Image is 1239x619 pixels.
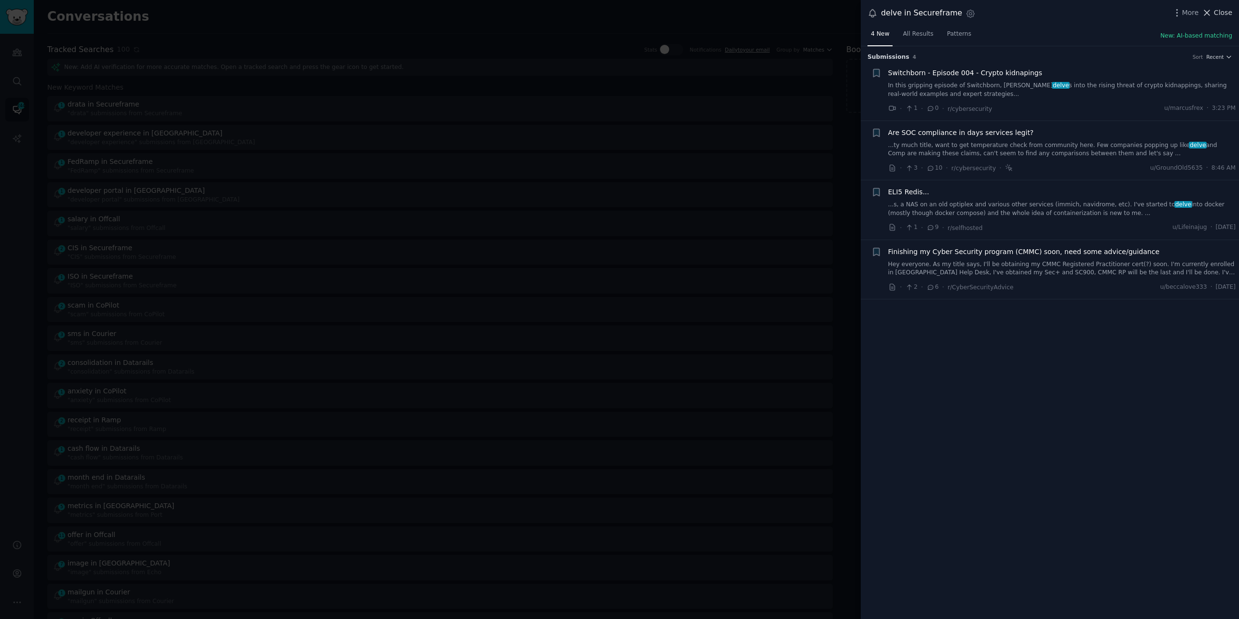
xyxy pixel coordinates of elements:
[903,30,933,39] span: All Results
[1206,54,1224,60] span: Recent
[888,128,1034,138] a: Are SOC compliance in days services legit?
[1207,104,1209,113] span: ·
[1052,82,1070,89] span: delve
[888,247,1160,257] a: Finishing my Cyber Security program (CMMC) soon, need some advice/guidance
[1172,223,1207,232] span: u/Lifeinajug
[921,223,923,233] span: ·
[1164,104,1203,113] span: u/marcusfrex
[1189,142,1207,148] span: delve
[1174,201,1192,208] span: delve
[926,223,938,232] span: 9
[905,164,917,173] span: 3
[926,104,938,113] span: 0
[1160,32,1232,40] button: New: AI-based matching
[1214,8,1232,18] span: Close
[946,163,948,173] span: ·
[888,260,1236,277] a: Hey everyone. As my title says, I'll be obtaining my CMMC Registered Practitioner cert(?) soon. I...
[921,104,923,114] span: ·
[899,27,936,46] a: All Results
[948,284,1014,291] span: r/CyberSecurityAdvice
[913,54,916,60] span: 4
[1211,164,1236,173] span: 8:46 AM
[1206,54,1232,60] button: Recent
[1216,283,1236,292] span: [DATE]
[942,223,944,233] span: ·
[888,81,1236,98] a: In this gripping episode of Switchborn, [PERSON_NAME]delves into the rising threat of crypto kidn...
[905,283,917,292] span: 2
[926,283,938,292] span: 6
[948,106,992,112] span: r/cybersecurity
[1211,223,1212,232] span: ·
[1182,8,1199,18] span: More
[888,201,1236,217] a: ...s, a NAS on an old optiplex and various other services (immich, navidrome, etc). I've started ...
[1193,54,1203,60] div: Sort
[999,163,1001,173] span: ·
[948,225,983,231] span: r/selfhosted
[1160,283,1207,292] span: u/beccalove333
[900,223,902,233] span: ·
[921,163,923,173] span: ·
[900,163,902,173] span: ·
[888,68,1043,78] a: Switchborn - Episode 004 - Crypto kidnapings
[871,30,889,39] span: 4 New
[926,164,942,173] span: 10
[888,187,929,197] a: ELI5 Redis...
[900,282,902,292] span: ·
[867,27,893,46] a: 4 New
[1212,104,1236,113] span: 3:23 PM
[900,104,902,114] span: ·
[867,53,909,62] span: Submission s
[1150,164,1203,173] span: u/GroundOld5635
[942,282,944,292] span: ·
[905,223,917,232] span: 1
[905,104,917,113] span: 1
[942,104,944,114] span: ·
[1202,8,1232,18] button: Close
[881,7,962,19] div: delve in Secureframe
[888,141,1236,158] a: ...ty much title, want to get temperature check from community here. Few companies popping up lik...
[944,27,975,46] a: Patterns
[1211,283,1212,292] span: ·
[1206,164,1208,173] span: ·
[951,165,996,172] span: r/cybersecurity
[1172,8,1199,18] button: More
[947,30,971,39] span: Patterns
[1216,223,1236,232] span: [DATE]
[921,282,923,292] span: ·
